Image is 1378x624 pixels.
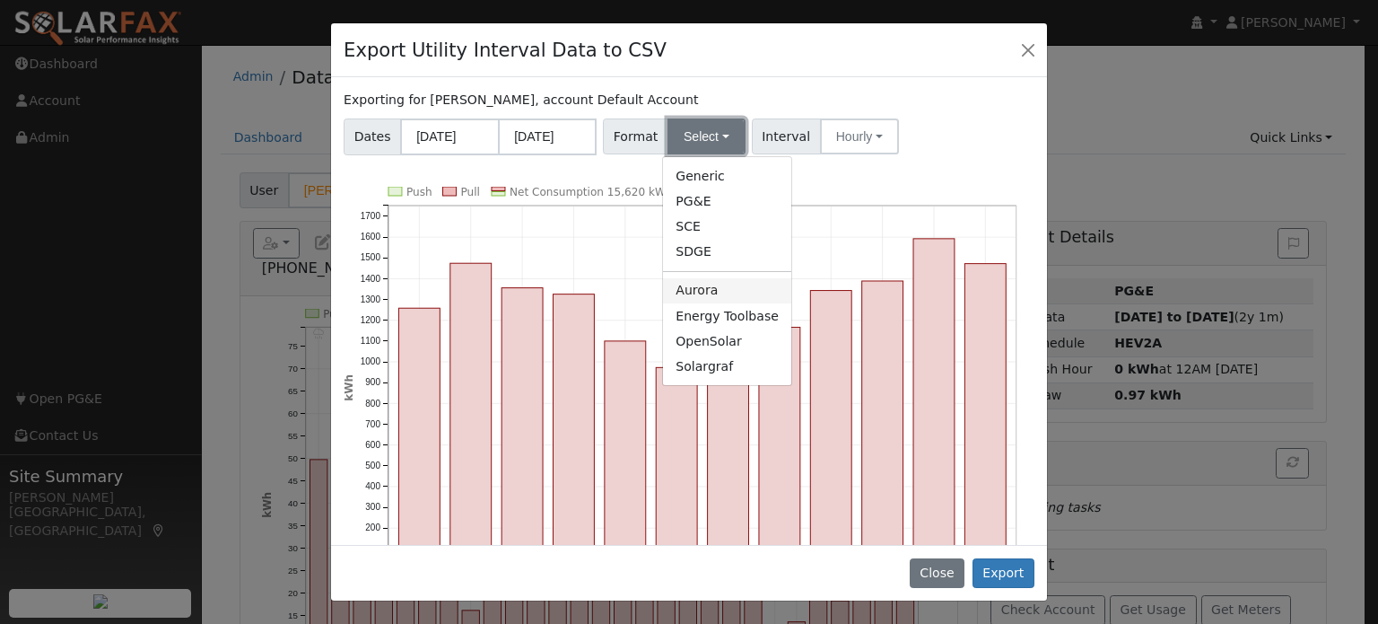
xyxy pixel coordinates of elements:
[365,461,380,470] text: 500
[365,398,380,408] text: 800
[461,186,480,198] text: Pull
[365,418,380,428] text: 700
[810,290,851,569] rect: onclick=""
[605,341,646,570] rect: onclick=""
[656,367,697,569] rect: onclick=""
[406,186,432,198] text: Push
[361,356,381,366] text: 1000
[361,232,381,242] text: 1600
[663,354,791,379] a: Solargraf
[708,327,749,570] rect: onclick=""
[663,303,791,329] a: Energy Toolbase
[361,294,381,304] text: 1300
[663,240,791,265] a: SDGE
[361,252,381,262] text: 1500
[510,186,673,198] text: Net Consumption 15,620 kWh
[554,294,595,569] rect: onclick=""
[344,36,667,65] h4: Export Utility Interval Data to CSV
[663,163,791,189] a: Generic
[910,558,964,589] button: Close
[361,336,381,346] text: 1100
[343,374,355,401] text: kWh
[365,481,380,491] text: 400
[399,308,440,569] rect: onclick=""
[344,119,401,155] span: Dates
[752,119,821,154] span: Interval
[913,239,955,570] rect: onclick=""
[862,281,903,570] rect: onclick=""
[361,211,381,221] text: 1700
[361,315,381,325] text: 1200
[667,119,746,154] button: Select
[663,215,791,240] a: SCE
[450,263,492,569] rect: onclick=""
[365,543,380,553] text: 100
[972,558,1034,589] button: Export
[1016,37,1041,62] button: Close
[820,119,899,154] button: Hourly
[663,329,791,354] a: OpenSolar
[365,377,380,387] text: 900
[663,278,791,303] a: Aurora
[501,287,543,569] rect: onclick=""
[365,440,380,450] text: 600
[603,119,668,154] span: Format
[663,189,791,214] a: PG&E
[965,263,1007,569] rect: onclick=""
[344,91,698,110] label: Exporting for [PERSON_NAME], account Default Account
[365,523,380,532] text: 200
[361,273,381,283] text: 1400
[759,327,800,569] rect: onclick=""
[365,502,380,512] text: 300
